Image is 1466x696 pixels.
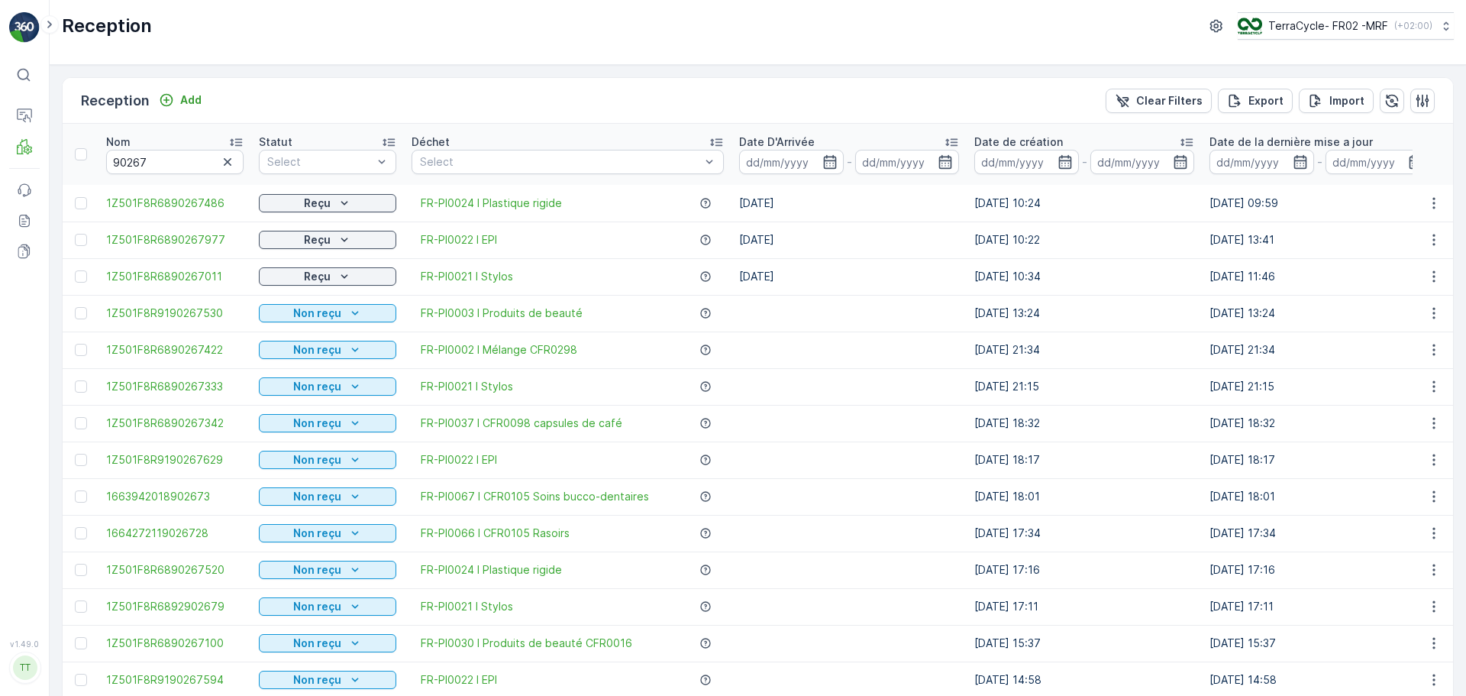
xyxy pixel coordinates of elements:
td: [DATE] 13:24 [1202,295,1437,332]
p: ( +02:00 ) [1394,20,1432,32]
div: Toggle Row Selected [75,601,87,613]
a: FR-PI0022 I EPI [421,232,497,248]
div: Toggle Row Selected [75,197,87,209]
a: FR-PI0022 I EPI [421,452,497,468]
div: Toggle Row Selected [75,380,87,393]
p: TerraCycle- FR02 -MRF [1268,18,1388,34]
p: Add [180,92,202,108]
input: dd/mm/yyyy [974,150,1079,174]
span: FR-PI0021 I Stylos [421,599,513,614]
button: Non reçu [259,487,396,506]
p: Select [420,154,700,170]
input: dd/mm/yyyy [739,150,844,174]
a: FR-PI0021 I Stylos [421,269,513,284]
button: Non reçu [259,561,396,579]
div: Toggle Row Selected [75,564,87,576]
button: Reçu [259,267,396,286]
td: [DATE] 13:41 [1202,222,1437,258]
p: - [1317,153,1322,171]
a: 1Z501F8R6890267011 [106,269,244,284]
td: [DATE] [731,258,967,295]
p: Non reçu [293,452,341,468]
a: 1663942018902673 [106,489,244,504]
button: Clear Filters [1106,89,1212,113]
td: [DATE] 18:01 [1202,478,1437,515]
p: Reçu [304,196,331,211]
p: Date D'Arrivée [739,134,815,150]
p: Import [1329,93,1364,108]
a: 1Z501F8R6890267342 [106,416,244,431]
p: Non reçu [293,599,341,614]
td: [DATE] 18:32 [1202,405,1437,442]
input: dd/mm/yyyy [1209,150,1314,174]
p: Non reçu [293,636,341,651]
img: terracycle.png [1238,18,1262,34]
button: Non reçu [259,377,396,396]
div: Toggle Row Selected [75,674,87,686]
td: [DATE] 17:16 [967,552,1202,588]
td: [DATE] 10:24 [967,185,1202,222]
a: 1Z501F8R6890267486 [106,196,244,211]
a: 1Z501F8R6890267100 [106,636,244,651]
td: [DATE] 17:16 [1202,552,1437,588]
a: 1Z501F8R6890267520 [106,562,244,578]
div: Toggle Row Selected [75,307,87,319]
span: FR-PI0067 I CFR0105 Soins bucco-dentaires [421,489,649,504]
button: Add [153,91,208,109]
button: Reçu [259,231,396,249]
p: Reçu [304,269,331,284]
span: 1Z501F8R9190267530 [106,306,244,321]
a: FR-PI0021 I Stylos [421,379,513,394]
td: [DATE] [731,222,967,258]
td: [DATE] 18:17 [1202,442,1437,478]
td: [DATE] 21:15 [1202,368,1437,405]
button: Non reçu [259,341,396,359]
input: dd/mm/yyyy [1090,150,1195,174]
a: 1664272119026728 [106,526,244,541]
td: [DATE] 18:32 [967,405,1202,442]
td: [DATE] 10:22 [967,222,1202,258]
div: TT [13,656,37,680]
a: FR-PI0002 I Mélange CFR0298 [421,342,577,358]
a: FR-PI0022 I EPI [421,672,497,688]
p: Date de la dernière mise a jour [1209,134,1373,150]
p: Non reçu [293,489,341,504]
a: 1Z501F8R9190267629 [106,452,244,468]
a: 1Z501F8R6890267422 [106,342,244,358]
td: [DATE] 11:46 [1202,258,1437,295]
td: [DATE] 13:24 [967,295,1202,332]
img: logo [9,12,40,43]
button: Reçu [259,194,396,212]
p: Non reçu [293,672,341,688]
p: - [1082,153,1087,171]
button: TT [9,652,40,684]
button: TerraCycle- FR02 -MRF(+02:00) [1238,12,1454,40]
div: Toggle Row Selected [75,344,87,356]
p: Non reçu [293,526,341,541]
td: [DATE] 15:37 [967,625,1202,662]
a: FR-PI0066 I CFR0105 Rasoirs [421,526,570,541]
p: Statut [259,134,292,150]
span: 1Z501F8R6890267333 [106,379,244,394]
p: Reception [81,90,150,112]
a: 1Z501F8R6892902679 [106,599,244,614]
p: Clear Filters [1136,93,1203,108]
span: FR-PI0037 I CFR0098 capsules de café [421,416,622,431]
span: 1Z501F8R9190267594 [106,672,244,688]
button: Non reçu [259,451,396,469]
a: FR-PI0024 I Plastique rigide [421,562,562,578]
div: Toggle Row Selected [75,490,87,503]
td: [DATE] 18:01 [967,478,1202,515]
div: Toggle Row Selected [75,270,87,283]
td: [DATE] 21:34 [1202,332,1437,368]
td: [DATE] [731,185,967,222]
p: Reçu [304,232,331,248]
a: FR-PI0003 I Produits de beauté [421,306,583,321]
